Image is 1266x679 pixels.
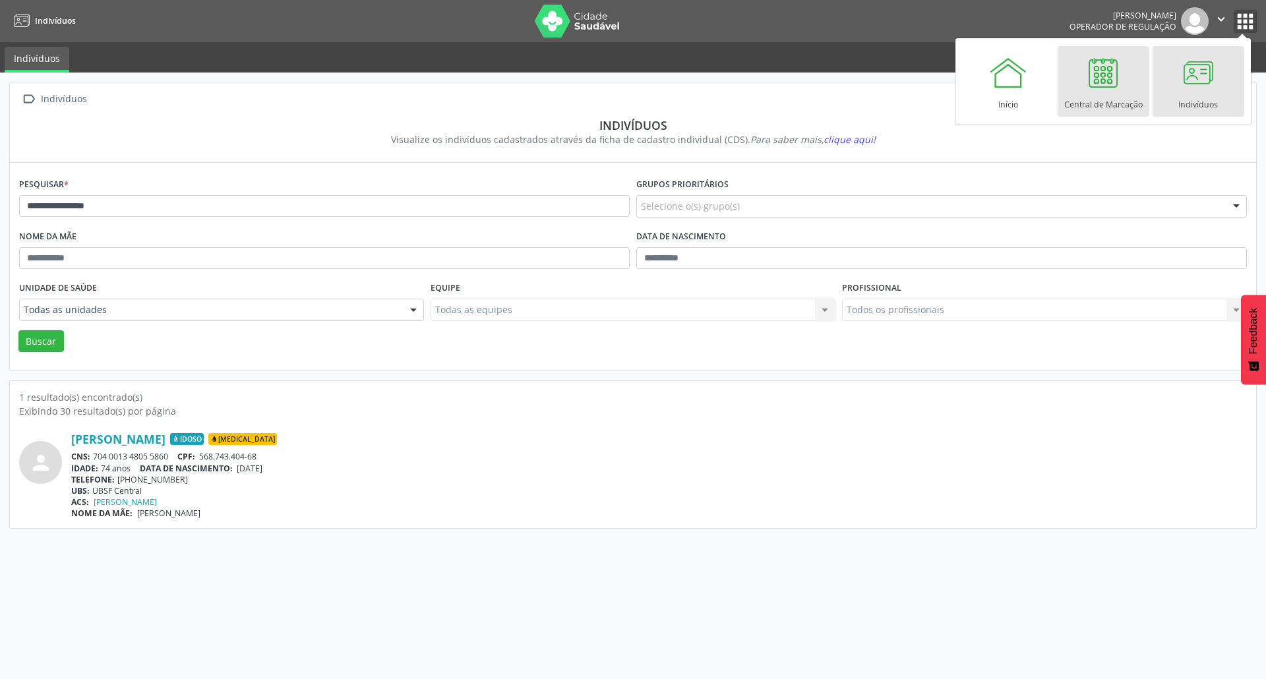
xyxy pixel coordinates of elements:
[1058,46,1149,117] a: Central de Marcação
[19,278,97,299] label: Unidade de saúde
[71,474,115,485] span: TELEFONE:
[19,390,1247,404] div: 1 resultado(s) encontrado(s)
[24,303,397,316] span: Todas as unidades
[19,227,76,247] label: Nome da mãe
[18,330,64,353] button: Buscar
[199,451,256,462] span: 568.743.404-68
[71,463,98,474] span: IDADE:
[177,451,195,462] span: CPF:
[431,278,460,299] label: Equipe
[1248,308,1259,354] span: Feedback
[636,227,726,247] label: Data de nascimento
[38,90,89,109] div: Indivíduos
[1181,7,1209,35] img: img
[71,485,1247,496] div: UBSF Central
[636,175,729,195] label: Grupos prioritários
[1214,12,1228,26] i: 
[71,451,1247,462] div: 704 0013 4805 5860
[1070,21,1176,32] span: Operador de regulação
[208,433,277,445] span: [MEDICAL_DATA]
[1241,295,1266,384] button: Feedback - Mostrar pesquisa
[71,451,90,462] span: CNS:
[5,47,69,73] a: Indivíduos
[237,463,262,474] span: [DATE]
[19,404,1247,418] div: Exibindo 30 resultado(s) por página
[137,508,200,519] span: [PERSON_NAME]
[28,133,1238,146] div: Visualize os indivíduos cadastrados através da ficha de cadastro individual (CDS).
[19,90,38,109] i: 
[71,485,90,496] span: UBS:
[29,451,53,475] i: person
[71,463,1247,474] div: 74 anos
[1070,10,1176,21] div: [PERSON_NAME]
[71,432,166,446] a: [PERSON_NAME]
[71,496,89,508] span: ACS:
[1234,10,1257,33] button: apps
[28,118,1238,133] div: Indivíduos
[140,463,233,474] span: DATA DE NASCIMENTO:
[1153,46,1244,117] a: Indivíduos
[71,508,133,519] span: NOME DA MÃE:
[71,474,1247,485] div: [PHONE_NUMBER]
[35,15,76,26] span: Indivíduos
[1209,7,1234,35] button: 
[963,46,1054,117] a: Início
[641,199,740,213] span: Selecione o(s) grupo(s)
[19,175,69,195] label: Pesquisar
[824,133,876,146] span: clique aqui!
[9,10,76,32] a: Indivíduos
[842,278,901,299] label: Profissional
[170,433,204,445] span: Idoso
[94,496,157,508] a: [PERSON_NAME]
[750,133,876,146] i: Para saber mais,
[19,90,89,109] a:  Indivíduos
